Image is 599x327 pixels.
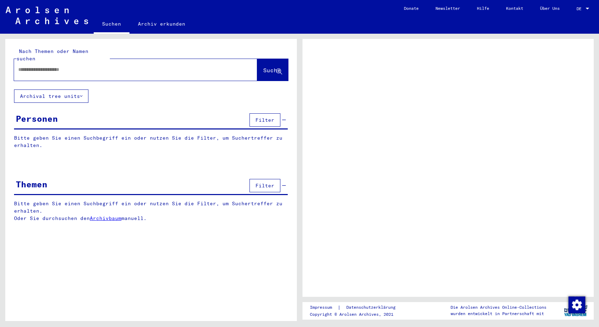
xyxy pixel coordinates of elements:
a: Suchen [94,15,129,34]
p: Bitte geben Sie einen Suchbegriff ein oder nutzen Sie die Filter, um Suchertreffer zu erhalten. [14,134,288,149]
a: Impressum [310,304,338,311]
button: Filter [249,113,280,127]
p: Bitte geben Sie einen Suchbegriff ein oder nutzen Sie die Filter, um Suchertreffer zu erhalten. O... [14,200,288,222]
p: Copyright © Arolsen Archives, 2021 [310,311,404,318]
button: Archival tree units [14,89,88,103]
button: Filter [249,179,280,192]
span: Filter [255,182,274,189]
div: Themen [16,178,47,191]
img: yv_logo.png [563,302,589,319]
a: Datenschutzerklärung [341,304,404,311]
a: Archiv erkunden [129,15,194,32]
button: Suche [257,59,288,81]
span: Filter [255,117,274,123]
mat-label: Nach Themen oder Namen suchen [16,48,88,62]
span: DE [577,6,584,11]
img: Zustimmung ändern [568,296,585,313]
img: Arolsen_neg.svg [6,7,88,24]
div: | [310,304,404,311]
a: Archivbaum [90,215,121,221]
span: Suche [263,67,281,74]
p: wurden entwickelt in Partnerschaft mit [451,311,546,317]
p: Die Arolsen Archives Online-Collections [451,304,546,311]
div: Personen [16,112,58,125]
